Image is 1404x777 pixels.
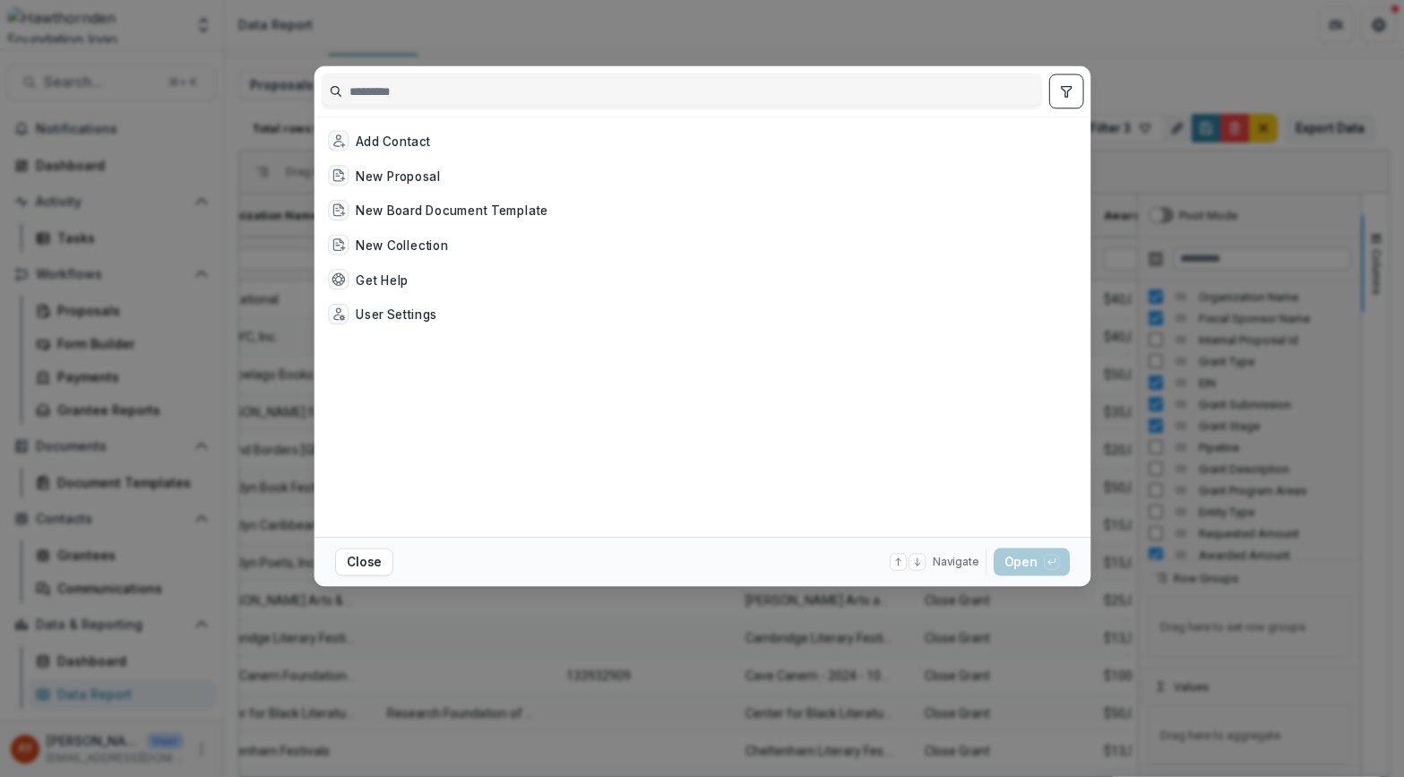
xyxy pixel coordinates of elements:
div: New Board Document Template [356,201,548,219]
span: Navigate [933,554,978,569]
button: Open [993,548,1069,576]
div: Add Contact [356,132,430,150]
button: Close [334,548,392,576]
div: Get Help [356,271,409,289]
div: New Proposal [356,167,441,185]
div: User Settings [356,305,437,323]
button: toggle filters [1048,74,1083,109]
div: New Collection [356,236,448,254]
